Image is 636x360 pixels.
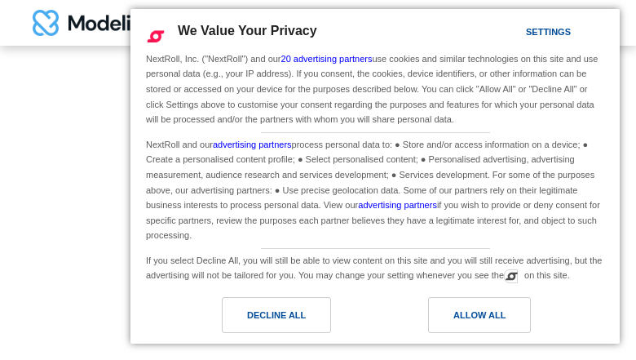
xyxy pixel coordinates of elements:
a: Decline All [140,297,375,341]
div: Decline All [247,306,306,324]
a: advertising partners [358,200,437,210]
a: Settings [497,19,537,49]
div: If you select Decline All, you will still be able to view content on this site and you will still... [143,249,607,285]
div: NextRoll, Inc. ("NextRoll") and our use cookies and similar technologies on this site and use per... [143,50,607,129]
a: home [33,10,139,36]
div: NextRoll and our process personal data to: ● Store and/or access information on a device; ● Creat... [143,133,607,245]
div: Settings [526,23,571,41]
span: We Value Your Privacy [178,24,317,38]
img: modelit logo [33,10,139,36]
a: 20 advertising partners [281,54,373,64]
a: advertising partners [213,140,292,149]
a: Allow All [375,297,610,341]
div: Allow All [453,306,506,324]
